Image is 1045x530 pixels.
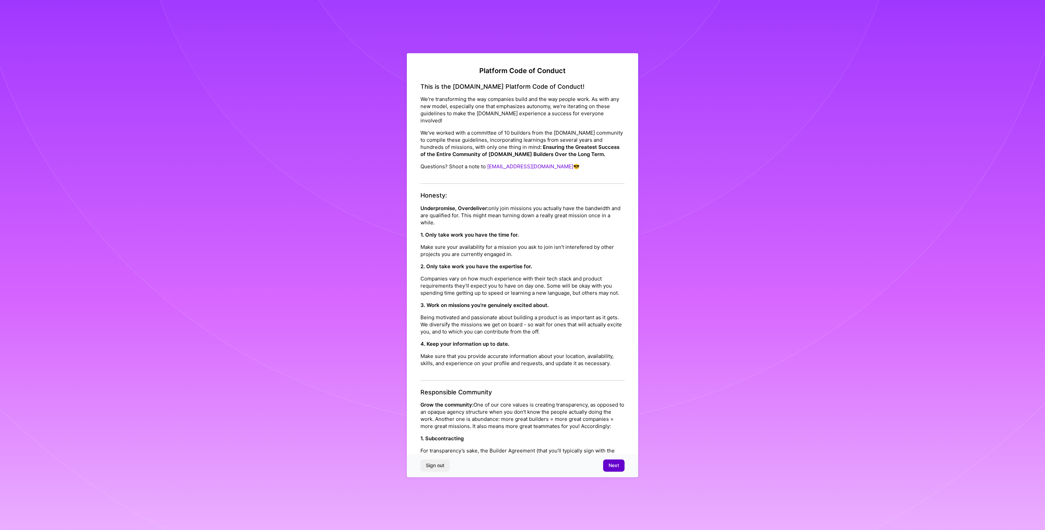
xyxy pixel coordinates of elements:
[420,96,625,124] p: We’re transforming the way companies build and the way people work. As with any new model, especi...
[420,341,509,347] strong: 4. Keep your information up to date.
[420,353,625,367] p: Make sure that you provide accurate information about your location, availability, skills, and ex...
[420,447,625,476] p: For transparency’s sake, the Builder Agreement (that you’ll typically sign with the companies you...
[420,263,532,270] strong: 2. Only take work you have the expertise for.
[420,205,625,226] p: only join missions you actually have the bandwidth and are qualified for. This might mean turning...
[420,243,625,258] p: Make sure your availability for a mission you ask to join isn’t interefered by other projects you...
[420,83,625,90] h4: This is the [DOMAIN_NAME] Platform Code of Conduct!
[420,402,474,408] strong: Grow the community:
[420,205,488,211] strong: Underpromise, Overdeliver:
[420,144,619,158] strong: Ensuring the Greatest Success of the Entire Community of [DOMAIN_NAME] Builders Over the Long Term.
[420,435,464,442] strong: 1. Subcontracting
[609,462,619,469] span: Next
[420,192,625,200] h4: Honesty:
[420,163,625,170] p: Questions? Shoot a note to 😎
[420,232,519,238] strong: 1. Only take work you have the time for.
[487,164,573,170] a: [EMAIL_ADDRESS][DOMAIN_NAME]
[420,275,625,296] p: Companies vary on how much experience with their tech stack and product requirements they’ll expe...
[426,462,444,469] span: Sign out
[420,130,625,158] p: We’ve worked with a committee of 10 builders from the [DOMAIN_NAME] community to compile these gu...
[420,302,549,308] strong: 3. Work on missions you’re genuinely excited about.
[420,67,625,75] h2: Platform Code of Conduct
[420,389,625,396] h4: Responsible Community
[420,401,625,430] p: One of our core values is creating transparency, as opposed to an opaque agency structure when yo...
[603,459,625,472] button: Next
[420,314,625,335] p: Being motivated and passionate about building a product is as important as it gets. We diversify ...
[420,459,450,472] button: Sign out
